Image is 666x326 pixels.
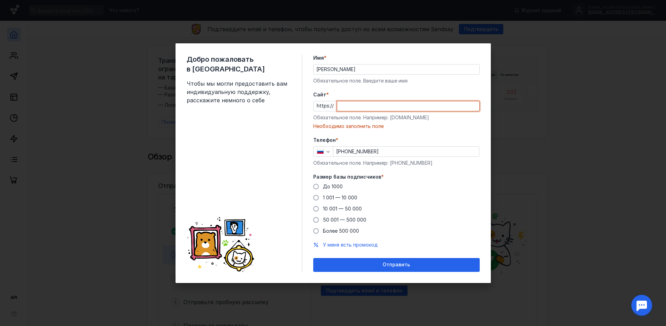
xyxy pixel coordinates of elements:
span: Отправить [383,262,410,268]
div: Обязательное поле. Например: [PHONE_NUMBER] [313,160,480,166]
span: До 1000 [323,183,343,189]
span: Имя [313,54,324,61]
span: Телефон [313,137,336,144]
span: У меня есть промокод [323,242,378,248]
span: 50 001 — 500 000 [323,217,366,223]
span: 10 001 — 50 000 [323,206,362,212]
button: У меня есть промокод [323,241,378,248]
div: Обязательное поле. Например: [DOMAIN_NAME] [313,114,480,121]
div: Необходимо заполнить поле [313,123,480,130]
span: Чтобы мы могли предоставить вам индивидуальную поддержку, расскажите немного о себе [187,79,291,104]
span: 1 001 — 10 000 [323,195,357,200]
span: Добро пожаловать в [GEOGRAPHIC_DATA] [187,54,291,74]
span: Более 500 000 [323,228,359,234]
button: Отправить [313,258,480,272]
div: Обязательное поле. Введите ваше имя [313,77,480,84]
span: Cайт [313,91,326,98]
span: Размер базы подписчиков [313,173,381,180]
